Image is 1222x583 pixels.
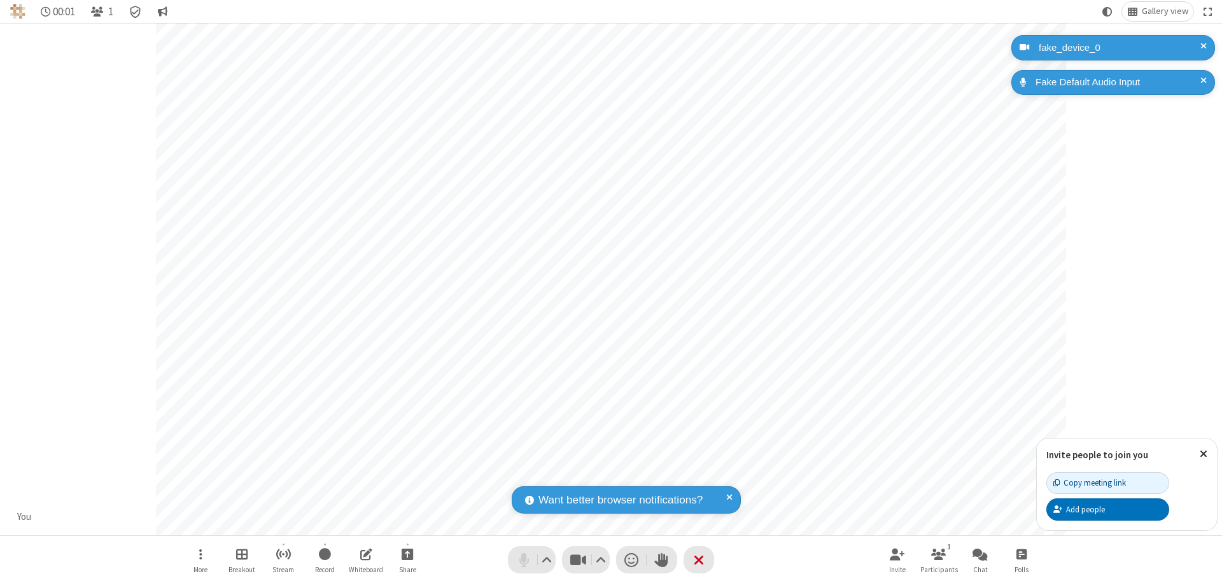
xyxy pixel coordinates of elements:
[53,6,75,18] span: 00:01
[1097,2,1118,21] button: Using system theme
[920,542,958,578] button: Open participant list
[508,546,556,573] button: Mute (⌘+Shift+A)
[13,510,36,524] div: You
[647,546,677,573] button: Raise hand
[193,566,207,573] span: More
[264,542,302,578] button: Start streaming
[36,2,81,21] div: Timer
[616,546,647,573] button: Send a reaction
[593,546,610,573] button: Video setting
[961,542,999,578] button: Open chat
[315,566,335,573] span: Record
[349,566,383,573] span: Whiteboard
[152,2,172,21] button: Conversation
[973,566,988,573] span: Chat
[1190,439,1217,470] button: Close popover
[10,4,25,19] img: QA Selenium DO NOT DELETE OR CHANGE
[223,542,261,578] button: Manage Breakout Rooms
[272,566,294,573] span: Stream
[1046,472,1169,494] button: Copy meeting link
[1046,498,1169,520] button: Add people
[347,542,385,578] button: Open shared whiteboard
[305,542,344,578] button: Start recording
[1122,2,1193,21] button: Change layout
[1031,75,1205,90] div: Fake Default Audio Input
[1142,6,1188,17] span: Gallery view
[538,492,703,509] span: Want better browser notifications?
[123,2,148,21] div: Meeting details Encryption enabled
[878,542,916,578] button: Invite participants (⌘+Shift+I)
[1015,566,1029,573] span: Polls
[1053,477,1126,489] div: Copy meeting link
[399,566,416,573] span: Share
[1046,449,1148,461] label: Invite people to join you
[920,566,958,573] span: Participants
[181,542,220,578] button: Open menu
[85,2,118,21] button: Open participant list
[228,566,255,573] span: Breakout
[562,546,610,573] button: Stop video (⌘+Shift+V)
[889,566,906,573] span: Invite
[108,6,113,18] span: 1
[684,546,714,573] button: End or leave meeting
[1034,41,1205,55] div: fake_device_0
[1002,542,1041,578] button: Open poll
[944,541,955,552] div: 1
[1198,2,1218,21] button: Fullscreen
[538,546,556,573] button: Audio settings
[388,542,426,578] button: Start sharing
